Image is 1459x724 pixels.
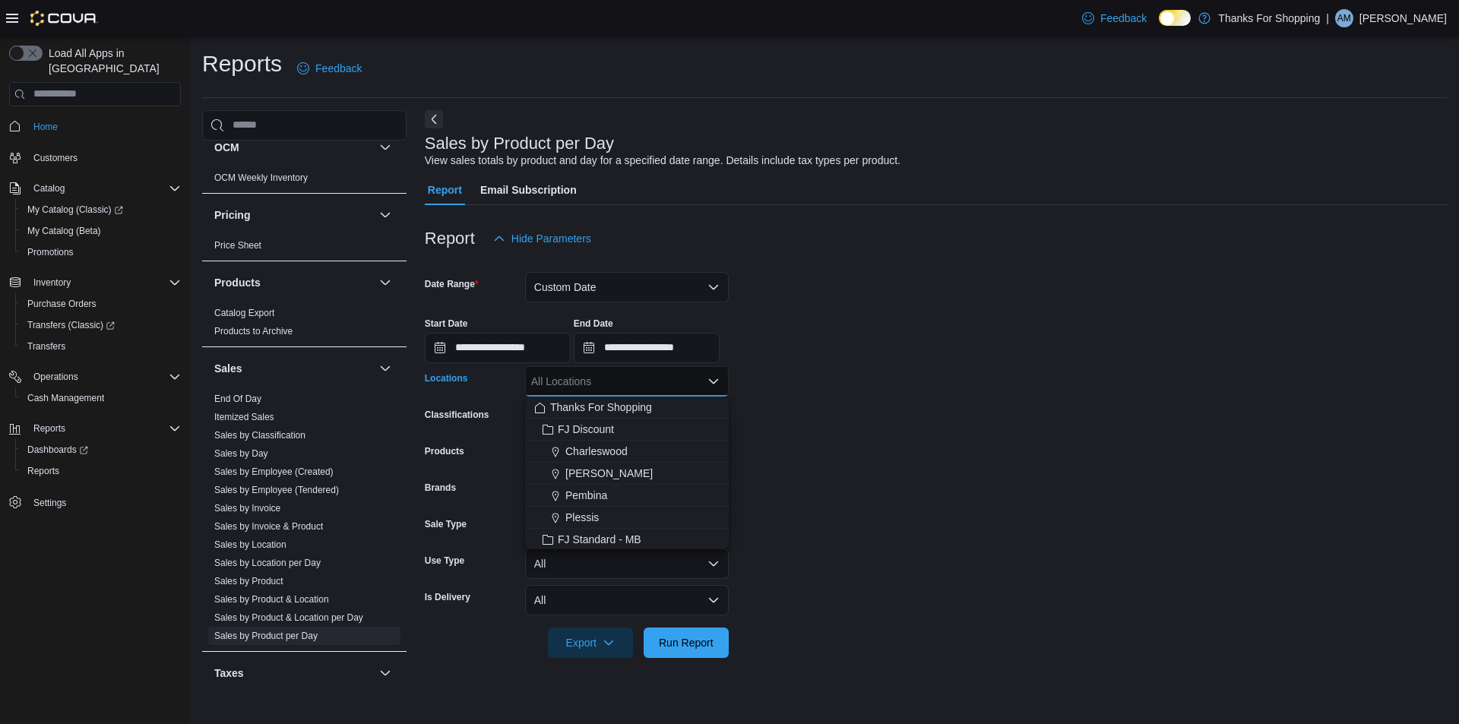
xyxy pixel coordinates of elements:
[21,201,181,219] span: My Catalog (Classic)
[214,430,305,441] a: Sales by Classification
[525,463,729,485] button: [PERSON_NAME]
[3,418,187,439] button: Reports
[425,445,464,457] label: Products
[27,118,64,136] a: Home
[214,666,373,681] button: Taxes
[574,318,613,330] label: End Date
[214,630,318,642] span: Sales by Product per Day
[1159,10,1191,26] input: Dark Mode
[27,204,123,216] span: My Catalog (Classic)
[525,272,729,302] button: Custom Date
[15,336,187,357] button: Transfers
[27,298,97,310] span: Purchase Orders
[425,372,468,384] label: Locations
[214,361,242,376] h3: Sales
[21,316,181,334] span: Transfers (Classic)
[214,466,334,477] a: Sales by Employee (Created)
[425,153,900,169] div: View sales totals by product and day for a specified date range. Details include tax types per pr...
[425,318,468,330] label: Start Date
[291,53,368,84] a: Feedback
[202,49,282,79] h1: Reports
[27,340,65,353] span: Transfers
[202,236,407,261] div: Pricing
[525,507,729,529] button: Plessis
[27,225,101,237] span: My Catalog (Beta)
[214,502,280,514] span: Sales by Invoice
[3,178,187,199] button: Catalog
[15,387,187,409] button: Cash Management
[214,666,244,681] h3: Taxes
[425,591,470,603] label: Is Delivery
[315,61,362,76] span: Feedback
[425,555,464,567] label: Use Type
[1359,9,1447,27] p: [PERSON_NAME]
[214,575,283,587] span: Sales by Product
[21,337,71,356] a: Transfers
[214,207,373,223] button: Pricing
[214,484,339,496] span: Sales by Employee (Tendered)
[1335,9,1353,27] div: Alec Morrow
[1100,11,1147,26] span: Feedback
[21,295,181,313] span: Purchase Orders
[27,319,115,331] span: Transfers (Classic)
[202,390,407,651] div: Sales
[425,229,475,248] h3: Report
[214,447,268,460] span: Sales by Day
[214,429,305,441] span: Sales by Classification
[558,422,614,437] span: FJ Discount
[425,409,489,421] label: Classifications
[565,444,628,459] span: Charleswood
[1076,3,1153,33] a: Feedback
[558,532,641,547] span: FJ Standard - MB
[27,179,181,198] span: Catalog
[376,273,394,292] button: Products
[33,182,65,194] span: Catalog
[214,239,261,251] span: Price Sheet
[33,371,78,383] span: Operations
[487,223,597,254] button: Hide Parameters
[574,333,720,363] input: Press the down key to open a popover containing a calendar.
[425,518,467,530] label: Sale Type
[27,273,181,292] span: Inventory
[525,585,729,615] button: All
[425,110,443,128] button: Next
[27,368,181,386] span: Operations
[27,419,181,438] span: Reports
[1326,9,1329,27] p: |
[214,240,261,251] a: Price Sheet
[21,441,181,459] span: Dashboards
[27,149,84,167] a: Customers
[27,368,84,386] button: Operations
[43,46,181,76] span: Load All Apps in [GEOGRAPHIC_DATA]
[565,510,599,525] span: Plessis
[425,333,571,363] input: Press the down key to open a popover containing a calendar.
[33,422,65,435] span: Reports
[15,460,187,482] button: Reports
[21,389,110,407] a: Cash Management
[376,206,394,224] button: Pricing
[214,631,318,641] a: Sales by Product per Day
[21,316,121,334] a: Transfers (Classic)
[214,558,321,568] a: Sales by Location per Day
[525,485,729,507] button: Pembina
[214,503,280,514] a: Sales by Invoice
[511,231,591,246] span: Hide Parameters
[214,612,363,624] span: Sales by Product & Location per Day
[33,152,78,164] span: Customers
[557,628,624,658] span: Export
[27,419,71,438] button: Reports
[21,243,181,261] span: Promotions
[550,400,652,415] span: Thanks For Shopping
[214,412,274,422] a: Itemized Sales
[15,199,187,220] a: My Catalog (Classic)
[214,466,334,478] span: Sales by Employee (Created)
[548,628,633,658] button: Export
[214,394,261,404] a: End Of Day
[659,635,714,650] span: Run Report
[214,557,321,569] span: Sales by Location per Day
[15,315,187,336] a: Transfers (Classic)
[214,140,373,155] button: OCM
[3,115,187,138] button: Home
[565,466,653,481] span: [PERSON_NAME]
[27,492,181,511] span: Settings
